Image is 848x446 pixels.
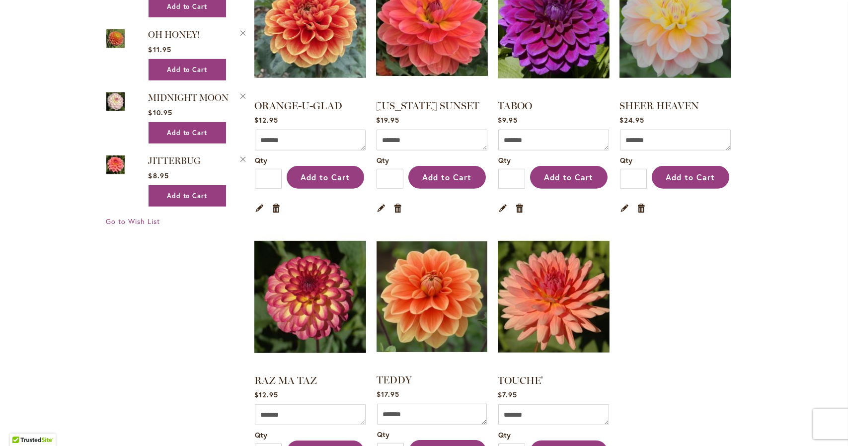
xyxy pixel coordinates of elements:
[149,59,226,80] button: Add to Cart
[287,166,364,189] button: Add to Cart
[149,155,201,166] a: JITTERBUG
[149,92,229,103] a: MIDNIGHT MOON
[498,227,610,367] img: TOUCHE'
[301,172,350,182] span: Add to Cart
[377,430,389,439] span: Qty
[106,153,125,176] img: JITTERBUG
[167,129,208,137] span: Add to Cart
[254,374,317,386] a: RAZ MA TAZ
[255,155,267,165] span: Qty
[422,172,471,182] span: Add to Cart
[106,27,125,52] a: Oh Honey!
[544,172,593,182] span: Add to Cart
[498,374,543,386] a: TOUCHE'
[254,390,278,399] span: $12.95
[498,155,511,165] span: Qty
[106,217,160,226] span: Go to Wish List
[376,115,399,125] span: $19.95
[254,227,366,367] img: RAZ MA TAZ
[377,227,487,366] img: Teddy
[498,100,532,112] a: TABOO
[377,389,399,399] span: $17.95
[619,115,644,125] span: $24.95
[149,45,171,54] span: $11.95
[149,122,226,144] button: Add to Cart
[498,227,610,369] a: TOUCHE'
[530,166,608,189] button: Add to Cart
[254,227,366,369] a: RAZ MA TAZ
[408,166,486,189] button: Add to Cart
[376,100,479,112] a: [US_STATE] SUNSET
[106,153,125,178] a: JITTERBUG
[106,90,125,113] img: MIDNIGHT MOON
[377,155,389,165] span: Qty
[149,171,169,180] span: $8.95
[149,185,226,207] button: Add to Cart
[167,66,208,74] span: Add to Cart
[149,29,201,40] a: OH HONEY!
[255,430,267,440] span: Qty
[498,115,518,125] span: $9.95
[652,166,729,189] button: Add to Cart
[254,100,342,112] a: ORANGE-U-GLAD
[377,227,487,368] a: Teddy
[254,115,278,125] span: $12.95
[377,374,412,386] a: TEDDY
[620,155,632,165] span: Qty
[106,217,160,226] a: Go to Wish List
[498,430,511,440] span: Qty
[167,2,208,11] span: Add to Cart
[106,27,125,50] img: Oh Honey!
[167,192,208,200] span: Add to Cart
[498,390,517,399] span: $7.95
[619,100,699,112] a: SHEER HEAVEN
[666,172,715,182] span: Add to Cart
[149,108,172,117] span: $10.95
[106,90,125,115] a: MIDNIGHT MOON
[7,411,35,439] iframe: Launch Accessibility Center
